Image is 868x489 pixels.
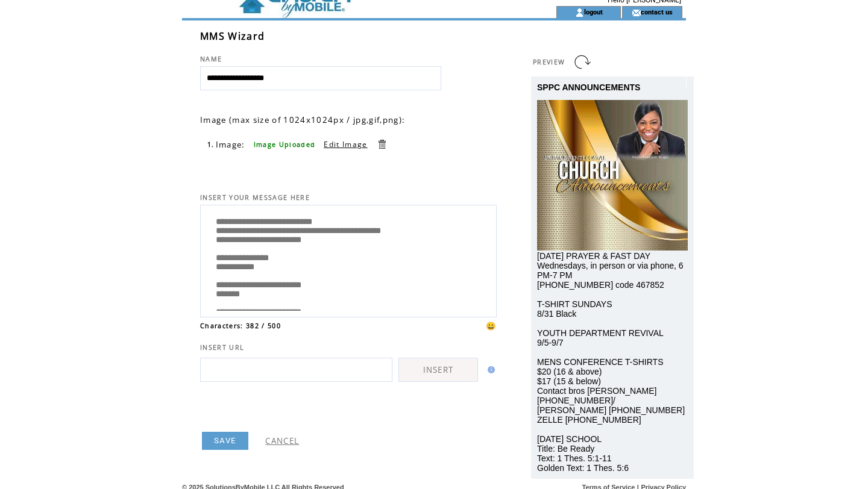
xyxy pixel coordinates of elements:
a: logout [584,8,603,16]
span: Image (max size of 1024x1024px / jpg,gif,png): [200,114,405,125]
span: INSERT URL [200,343,244,352]
span: INSERT YOUR MESSAGE HERE [200,193,310,202]
a: CANCEL [265,435,299,446]
a: Edit Image [324,139,367,149]
a: INSERT [398,358,478,382]
a: SAVE [202,432,248,450]
span: [DATE] PRAYER & FAST DAY Wednesdays, in person or via phone, 6 PM-7 PM [PHONE_NUMBER] code 467852... [537,251,685,473]
span: Characters: 382 / 500 [200,322,281,330]
span: PREVIEW [533,58,565,66]
span: 😀 [486,320,497,331]
a: contact us [641,8,673,16]
span: Image Uploaded [254,140,316,149]
img: account_icon.gif [575,8,584,17]
img: help.gif [484,366,495,373]
span: 1. [207,140,215,149]
span: SPPC ANNOUNCEMENTS [537,83,640,92]
a: Delete this item [376,139,388,150]
span: NAME [200,55,222,63]
img: contact_us_icon.gif [632,8,641,17]
span: MMS Wizard [200,30,265,43]
span: Image: [216,139,245,150]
